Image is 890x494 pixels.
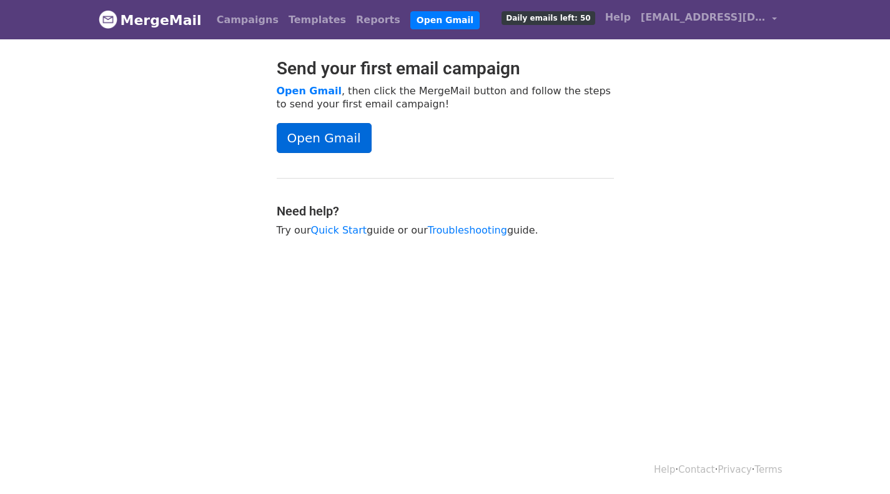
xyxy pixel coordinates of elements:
[410,11,480,29] a: Open Gmail
[718,464,751,475] a: Privacy
[497,5,600,30] a: Daily emails left: 50
[641,10,766,25] span: [EMAIL_ADDRESS][DOMAIN_NAME]
[636,5,782,34] a: [EMAIL_ADDRESS][DOMAIN_NAME]
[754,464,782,475] a: Terms
[277,204,614,219] h4: Need help?
[311,224,367,236] a: Quick Start
[277,85,342,97] a: Open Gmail
[351,7,405,32] a: Reports
[502,11,595,25] span: Daily emails left: 50
[600,5,636,30] a: Help
[654,464,675,475] a: Help
[284,7,351,32] a: Templates
[277,123,372,153] a: Open Gmail
[828,434,890,494] iframe: Chat Widget
[277,224,614,237] p: Try our guide or our guide.
[277,58,614,79] h2: Send your first email campaign
[99,7,202,33] a: MergeMail
[99,10,117,29] img: MergeMail logo
[678,464,714,475] a: Contact
[277,84,614,111] p: , then click the MergeMail button and follow the steps to send your first email campaign!
[212,7,284,32] a: Campaigns
[428,224,507,236] a: Troubleshooting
